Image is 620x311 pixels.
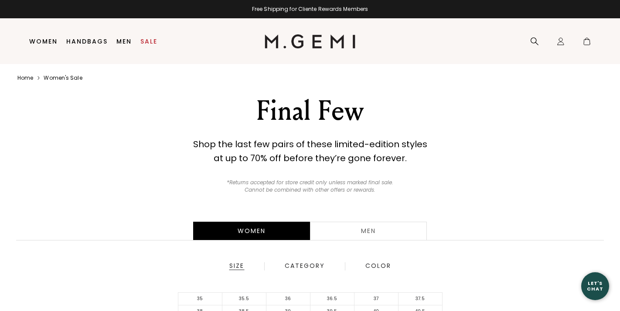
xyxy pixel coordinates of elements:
[399,293,443,305] li: 37.5
[229,262,245,270] div: Size
[66,38,108,45] a: Handbags
[44,74,82,81] a: Women's sale
[148,95,472,127] div: Final Few
[365,262,392,270] div: Color
[222,293,266,305] li: 35.5
[178,293,222,305] li: 35
[193,222,310,240] div: Women
[17,74,33,81] a: Home
[310,293,354,305] li: 36.5
[266,293,310,305] li: 36
[222,179,399,194] p: *Returns accepted for store credit only unless marked final sale. Cannot be combined with other o...
[116,38,132,45] a: Men
[354,293,399,305] li: 37
[284,262,325,270] div: Category
[140,38,157,45] a: Sale
[581,281,609,291] div: Let's Chat
[193,138,427,164] strong: Shop the last few pairs of these limited-edition styles at up to 70% off before they’re gone fore...
[29,38,58,45] a: Women
[310,222,427,240] a: Men
[265,34,356,48] img: M.Gemi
